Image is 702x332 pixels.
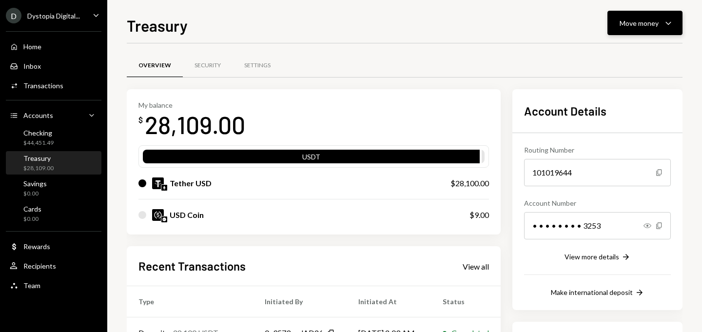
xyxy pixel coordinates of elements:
[6,77,101,94] a: Transactions
[6,257,101,274] a: Recipients
[233,53,282,78] a: Settings
[161,216,167,222] img: base-mainnet
[23,42,41,51] div: Home
[23,62,41,70] div: Inbox
[127,286,253,317] th: Type
[551,288,633,296] div: Make international deposit
[152,177,164,189] img: USDT
[565,253,619,261] div: View more details
[23,154,54,162] div: Treasury
[620,18,659,28] div: Move money
[253,286,347,317] th: Initiated By
[6,126,101,149] a: Checking$44,451.49
[551,288,644,298] button: Make international deposit
[431,286,501,317] th: Status
[143,152,480,165] div: USDT
[524,198,671,208] div: Account Number
[244,61,271,70] div: Settings
[23,262,56,270] div: Recipients
[565,252,631,263] button: View more details
[450,177,489,189] div: $28,100.00
[524,145,671,155] div: Routing Number
[170,209,204,221] div: USD Coin
[161,185,167,191] img: ethereum-mainnet
[127,53,183,78] a: Overview
[195,61,221,70] div: Security
[469,209,489,221] div: $9.00
[27,12,80,20] div: Dystopia Digital...
[347,286,431,317] th: Initiated At
[23,190,47,198] div: $0.00
[6,38,101,55] a: Home
[23,81,63,90] div: Transactions
[6,8,21,23] div: D
[23,111,53,119] div: Accounts
[463,262,489,272] div: View all
[23,205,41,213] div: Cards
[524,103,671,119] h2: Account Details
[607,11,682,35] button: Move money
[23,164,54,173] div: $28,109.00
[138,61,171,70] div: Overview
[138,101,245,109] div: My balance
[6,176,101,200] a: Savings$0.00
[23,139,54,147] div: $44,451.49
[23,129,54,137] div: Checking
[6,151,101,175] a: Treasury$28,109.00
[23,179,47,188] div: Savings
[170,177,212,189] div: Tether USD
[524,159,671,186] div: 101019644
[6,237,101,255] a: Rewards
[6,276,101,294] a: Team
[145,109,245,140] div: 28,109.00
[23,215,41,223] div: $0.00
[463,261,489,272] a: View all
[183,53,233,78] a: Security
[6,106,101,124] a: Accounts
[23,281,40,290] div: Team
[6,202,101,225] a: Cards$0.00
[138,115,143,125] div: $
[23,242,50,251] div: Rewards
[138,258,246,274] h2: Recent Transactions
[152,209,164,221] img: USDC
[127,16,188,35] h1: Treasury
[524,212,671,239] div: • • • • • • • • 3253
[6,57,101,75] a: Inbox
